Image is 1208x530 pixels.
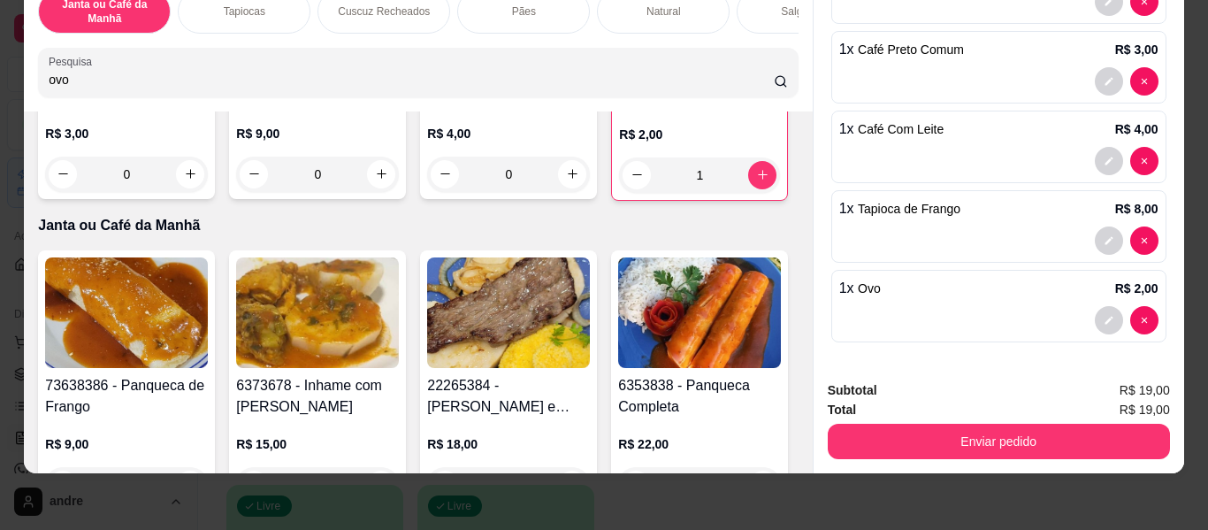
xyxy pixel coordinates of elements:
p: R$ 15,00 [236,435,399,453]
p: R$ 2,00 [1115,280,1158,297]
button: decrease-product-quantity [622,471,650,499]
p: Natural [646,4,681,19]
p: R$ 9,00 [236,125,399,142]
img: product-image [236,257,399,368]
p: 1 x [839,278,881,299]
input: Pesquisa [49,71,774,88]
img: product-image [427,257,590,368]
p: 1 x [839,198,960,219]
span: Café Preto Comum [858,42,964,57]
p: R$ 8,00 [1115,200,1158,218]
button: decrease-product-quantity [49,471,77,499]
p: Cuscuz Recheados [338,4,430,19]
button: increase-product-quantity [176,471,204,499]
button: decrease-product-quantity [240,160,268,188]
button: decrease-product-quantity [1095,67,1123,96]
button: decrease-product-quantity [431,471,459,499]
p: R$ 4,00 [427,125,590,142]
button: decrease-product-quantity [1095,306,1123,334]
strong: Subtotal [828,383,877,397]
p: R$ 22,00 [618,435,781,453]
p: R$ 3,00 [1115,41,1158,58]
button: increase-product-quantity [367,471,395,499]
button: decrease-product-quantity [1130,306,1158,334]
strong: Total [828,403,856,417]
button: increase-product-quantity [558,160,586,188]
p: Pães [512,4,536,19]
h4: 6373678 - Inhame com [PERSON_NAME] [236,375,399,418]
button: Enviar pedido [828,424,1170,459]
button: decrease-product-quantity [1130,67,1158,96]
button: decrease-product-quantity [431,160,459,188]
button: decrease-product-quantity [1130,147,1158,175]
p: R$ 3,00 [45,125,208,142]
button: increase-product-quantity [558,471,586,499]
button: decrease-product-quantity [49,160,77,188]
p: R$ 2,00 [619,126,780,143]
p: Janta ou Café da Manhã [38,215,798,236]
button: increase-product-quantity [176,160,204,188]
span: Café Com Leite [858,122,944,136]
h4: 22265384 - [PERSON_NAME] e Carne de Sol [427,375,590,418]
img: product-image [45,257,208,368]
button: increase-product-quantity [367,160,395,188]
span: R$ 19,00 [1120,380,1170,400]
button: decrease-product-quantity [623,161,651,189]
button: decrease-product-quantity [1095,227,1123,255]
p: 1 x [839,119,944,140]
h4: 73638386 - Panqueca de Frango [45,375,208,418]
button: increase-product-quantity [749,471,777,499]
p: R$ 18,00 [427,435,590,453]
p: Salgados [781,4,825,19]
label: Pesquisa [49,54,98,69]
button: decrease-product-quantity [1130,227,1158,255]
h4: 6353838 - Panqueca Completa [618,375,781,418]
button: decrease-product-quantity [1095,147,1123,175]
p: R$ 4,00 [1115,120,1158,138]
p: Tapiocas [224,4,265,19]
span: R$ 19,00 [1120,400,1170,419]
p: R$ 9,00 [45,435,208,453]
p: 1 x [839,39,964,60]
span: Tapioca de Frango [858,202,960,216]
button: decrease-product-quantity [240,471,268,499]
button: increase-product-quantity [748,161,776,189]
span: Ovo [858,281,881,296]
img: product-image [618,257,781,368]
